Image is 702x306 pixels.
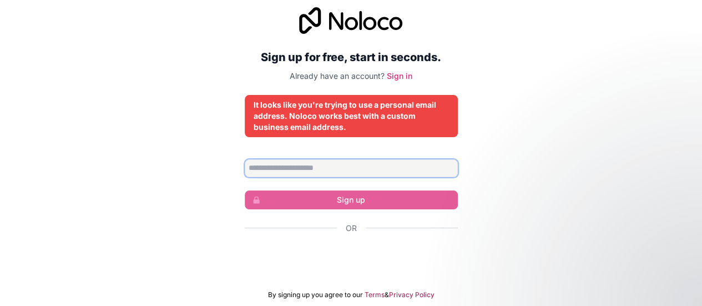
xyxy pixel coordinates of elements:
input: Email address [245,159,458,177]
span: Already have an account? [290,71,385,81]
h2: Sign up for free, start in seconds. [245,47,458,67]
a: Terms [365,290,385,299]
span: & [385,290,389,299]
span: Or [346,223,357,234]
a: Privacy Policy [389,290,435,299]
a: Sign in [387,71,412,81]
button: Sign up [245,190,458,209]
div: It looks like you're trying to use a personal email address. Noloco works best with a custom busi... [254,99,449,133]
span: By signing up you agree to our [268,290,363,299]
iframe: Intercom notifications message [480,223,702,300]
iframe: Sign in with Google Button [239,246,463,270]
